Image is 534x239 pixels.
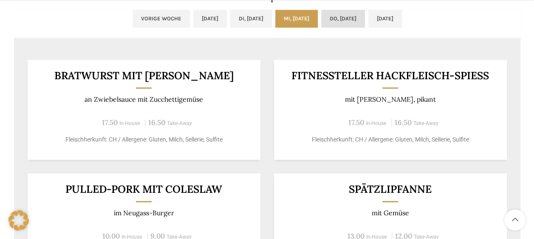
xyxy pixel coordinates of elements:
[38,70,250,81] h3: Bratwurst mit [PERSON_NAME]
[167,120,192,126] span: Take-Away
[38,184,250,195] h3: Pulled-Pork mit Coleslaw
[275,10,318,28] a: Mi, [DATE]
[38,95,250,103] p: an Zwiebelsauce mit Zucchettigemüse
[38,135,250,144] p: Fleischherkunft: CH / Allergene: Gluten, Milch, Sellerie, Sulfite
[230,10,272,28] a: Di, [DATE]
[368,10,402,28] a: [DATE]
[148,118,165,127] span: 16.50
[504,209,526,231] a: Scroll to top button
[133,10,190,28] a: Vorige Woche
[348,118,364,127] span: 17.50
[284,95,496,103] p: mit [PERSON_NAME], pikant
[366,120,387,126] span: In-House
[321,10,365,28] a: Do, [DATE]
[284,70,496,81] h3: Fitnessteller Hackfleisch-Spiess
[413,120,438,126] span: Take-Away
[284,209,496,217] p: mit Gemüse
[119,120,140,126] span: In-House
[284,184,496,195] h3: Spätzlipfanne
[38,209,250,217] p: im Neugass-Burger
[284,135,496,144] p: Fleischherkunft: CH / Allergene: Gluten, Milch, Sellerie, Sulfite
[102,118,118,127] span: 17.50
[193,10,227,28] a: [DATE]
[395,118,412,127] span: 16.50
